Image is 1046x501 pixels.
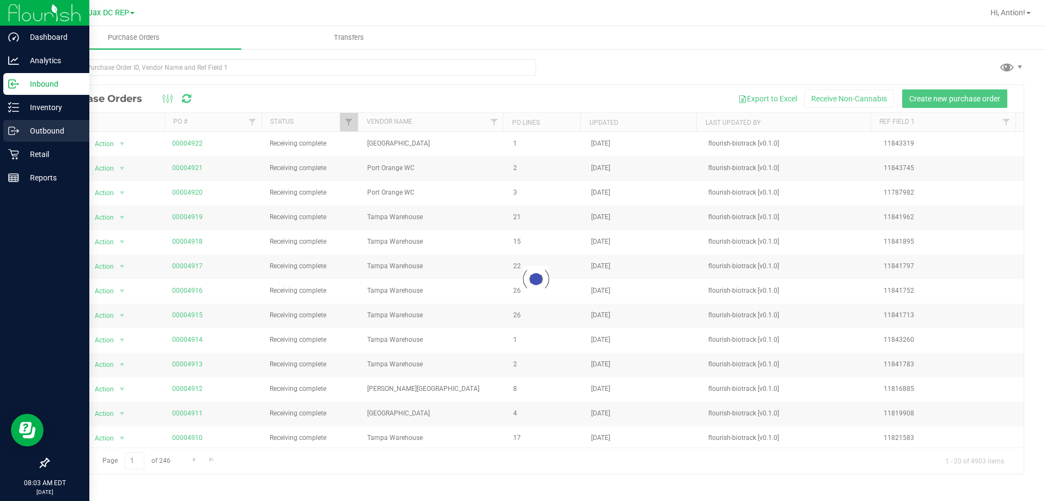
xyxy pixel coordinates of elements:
[19,171,84,184] p: Reports
[93,33,174,43] span: Purchase Orders
[8,79,19,89] inline-svg: Inbound
[19,124,84,137] p: Outbound
[8,32,19,43] inline-svg: Dashboard
[5,488,84,496] p: [DATE]
[48,59,536,76] input: Search Purchase Order ID, Vendor Name and Ref Field 1
[8,125,19,136] inline-svg: Outbound
[88,8,129,17] span: Jax DC REP
[11,414,44,446] iframe: Resource center
[19,148,84,161] p: Retail
[8,55,19,66] inline-svg: Analytics
[319,33,379,43] span: Transfers
[8,149,19,160] inline-svg: Retail
[8,102,19,113] inline-svg: Inventory
[19,54,84,67] p: Analytics
[990,8,1025,17] span: Hi, Antion!
[19,101,84,114] p: Inventory
[19,77,84,90] p: Inbound
[5,478,84,488] p: 08:03 AM EDT
[241,26,457,49] a: Transfers
[26,26,241,49] a: Purchase Orders
[19,31,84,44] p: Dashboard
[8,172,19,183] inline-svg: Reports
